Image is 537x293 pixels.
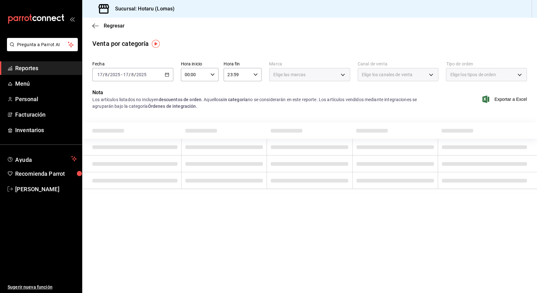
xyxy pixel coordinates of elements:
label: Hora fin [224,62,262,66]
div: Venta por categoría [92,39,149,48]
p: Nota [92,89,438,96]
span: Elige los tipos de orden [450,71,496,78]
font: Facturación [15,111,46,118]
span: / [129,72,131,77]
img: Marcador de información sobre herramientas [152,40,160,48]
strong: descuentos de orden [158,97,201,102]
font: Personal [15,96,38,102]
span: / [108,72,110,77]
span: Pregunta a Parrot AI [17,41,68,48]
button: open_drawer_menu [70,16,75,21]
font: Reportes [15,65,38,71]
button: Exportar a Excel [484,95,527,103]
font: Exportar a Excel [494,97,527,102]
label: Canal de venta [358,62,439,66]
span: Elige las marcas [273,71,306,78]
strong: Órdenes de integración. [148,104,197,109]
input: -- [131,72,134,77]
input: ---- [110,72,120,77]
span: Ayuda [15,155,69,162]
div: Los artículos listados no incluyen . Aquellos no se considerarán en este reporte. Los artículos v... [92,96,438,110]
font: Inventarios [15,127,44,133]
span: / [134,72,136,77]
h3: Sucursal: Hotaru (Lomas) [110,5,175,13]
span: / [103,72,105,77]
button: Pregunta a Parrot AI [7,38,78,51]
button: Regresar [92,23,125,29]
label: Fecha [92,62,173,66]
font: Menú [15,80,30,87]
span: Elige los canales de venta [362,71,412,78]
font: Sugerir nueva función [8,284,52,290]
input: -- [97,72,103,77]
span: - [121,72,122,77]
a: Pregunta a Parrot AI [4,46,78,52]
label: Hora inicio [181,62,219,66]
span: Regresar [104,23,125,29]
input: -- [105,72,108,77]
font: [PERSON_NAME] [15,186,59,192]
label: Marca [269,62,350,66]
font: Recomienda Parrot [15,170,65,177]
strong: sin categoría [221,97,248,102]
label: Tipo de orden [446,62,527,66]
input: ---- [136,72,147,77]
input: -- [123,72,129,77]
